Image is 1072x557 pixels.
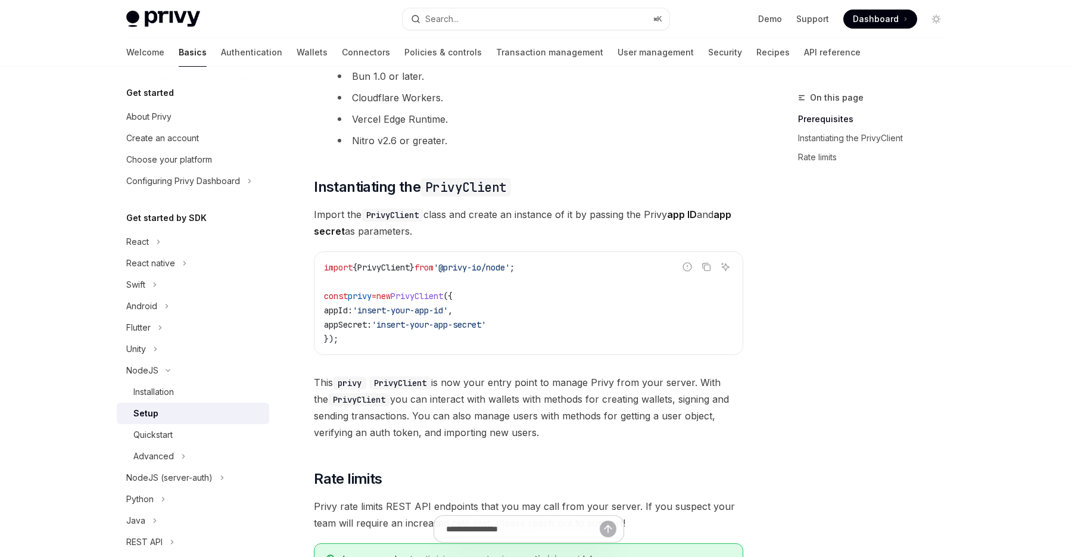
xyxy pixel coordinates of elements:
a: Prerequisites [798,110,955,129]
a: About Privy [117,106,269,127]
a: Welcome [126,38,164,67]
a: Demo [758,13,782,25]
div: About Privy [126,110,172,124]
a: Recipes [756,38,790,67]
button: Open search [403,8,669,30]
div: Choose your platform [126,153,212,167]
span: 'insert-your-app-secret' [372,319,486,330]
button: Report incorrect code [680,259,695,275]
span: Dashboard [853,13,899,25]
span: import [324,262,353,273]
button: Ask AI [718,259,733,275]
div: Swift [126,278,145,292]
input: Ask a question... [446,516,600,542]
button: Toggle Android section [117,295,269,317]
div: Installation [133,385,174,399]
a: Quickstart [117,424,269,446]
code: PrivyClient [328,393,390,406]
span: const [324,291,348,301]
span: This is now your entry point to manage Privy from your server. With the you can interact with wal... [314,374,743,441]
a: API reference [804,38,861,67]
button: Toggle React native section [117,253,269,274]
li: Cloudflare Workers. [333,89,743,106]
button: Toggle Java section [117,510,269,531]
a: Setup [117,403,269,424]
div: Create an account [126,131,199,145]
div: NodeJS [126,363,158,378]
a: Installation [117,381,269,403]
img: light logo [126,11,200,27]
a: Authentication [221,38,282,67]
a: Create an account [117,127,269,149]
div: React native [126,256,175,270]
a: Connectors [342,38,390,67]
button: Toggle Flutter section [117,317,269,338]
div: REST API [126,535,163,549]
button: Toggle dark mode [927,10,946,29]
strong: app ID [667,209,697,220]
span: PrivyClient [357,262,410,273]
a: Support [796,13,829,25]
button: Toggle Unity section [117,338,269,360]
button: Copy the contents from the code block [699,259,714,275]
div: Advanced [133,449,174,463]
button: Toggle Advanced section [117,446,269,467]
li: Vercel Edge Runtime. [333,111,743,127]
a: Transaction management [496,38,603,67]
li: Nitro v2.6 or greater. [333,132,743,149]
button: Toggle NodeJS section [117,360,269,381]
span: Rate limits [314,469,382,488]
button: Toggle React section [117,231,269,253]
span: from [415,262,434,273]
button: Send message [600,521,616,537]
h5: Get started by SDK [126,211,207,225]
a: Security [708,38,742,67]
span: appId: [324,305,353,316]
div: Flutter [126,320,151,335]
span: 'insert-your-app-id' [353,305,448,316]
div: React [126,235,149,249]
span: }); [324,334,338,344]
button: Toggle REST API section [117,531,269,553]
code: privy [333,376,366,390]
span: new [376,291,391,301]
div: Java [126,514,145,528]
span: ({ [443,291,453,301]
a: User management [618,38,694,67]
a: Instantiating the PrivyClient [798,129,955,148]
code: PrivyClient [420,178,511,197]
code: PrivyClient [369,376,431,390]
span: appSecret: [324,319,372,330]
span: , [448,305,453,316]
span: Import the class and create an instance of it by passing the Privy and as parameters. [314,206,743,239]
span: '@privy-io/node' [434,262,510,273]
li: Bun 1.0 or later. [333,68,743,85]
div: NodeJS (server-auth) [126,471,213,485]
span: = [372,291,376,301]
div: Setup [133,406,158,421]
span: On this page [810,91,864,105]
div: Search... [425,12,459,26]
span: Instantiating the [314,178,511,197]
span: } [410,262,415,273]
a: Rate limits [798,148,955,167]
span: { [353,262,357,273]
code: PrivyClient [362,209,423,222]
button: Toggle Configuring Privy Dashboard section [117,170,269,192]
li: The following runtimes are supported: [314,1,743,149]
button: Toggle NodeJS (server-auth) section [117,467,269,488]
div: Android [126,299,157,313]
div: Configuring Privy Dashboard [126,174,240,188]
span: ⌘ K [653,14,662,24]
button: Toggle Swift section [117,274,269,295]
span: PrivyClient [391,291,443,301]
a: Basics [179,38,207,67]
div: Python [126,492,154,506]
a: Policies & controls [404,38,482,67]
button: Toggle Python section [117,488,269,510]
span: privy [348,291,372,301]
a: Choose your platform [117,149,269,170]
span: ; [510,262,515,273]
span: Privy rate limits REST API endpoints that you may call from your server. If you suspect your team... [314,498,743,531]
h5: Get started [126,86,174,100]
